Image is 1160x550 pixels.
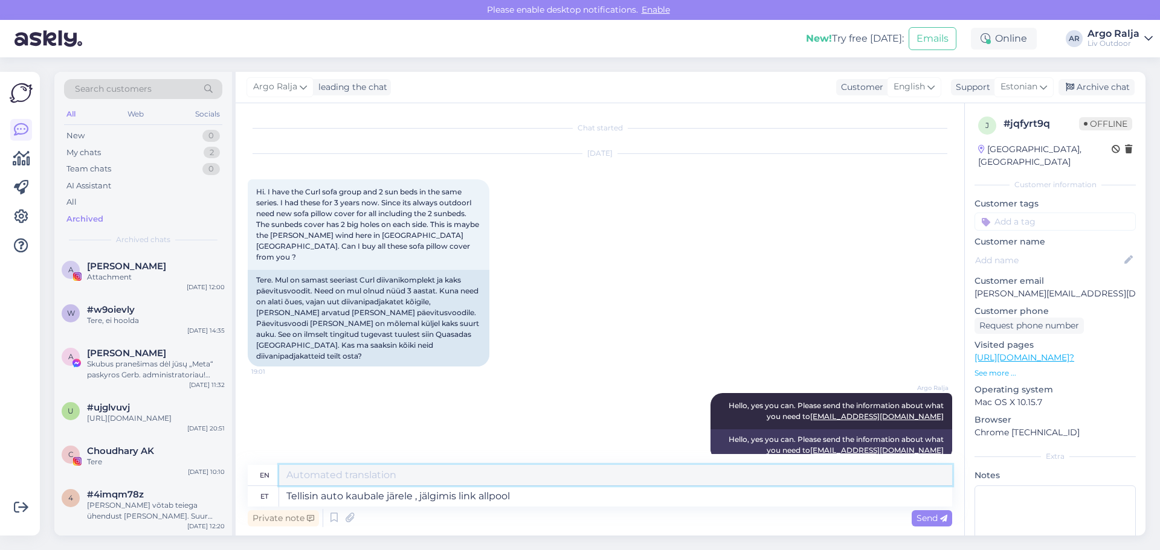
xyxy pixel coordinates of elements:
p: See more ... [975,368,1136,379]
span: Altaha Hamid [87,261,166,272]
span: #w9oievly [87,304,135,315]
div: Web [125,106,146,122]
div: Customer information [975,179,1136,190]
div: Tere, ei hoolda [87,315,225,326]
div: [DATE] 14:35 [187,326,225,335]
span: u [68,406,74,415]
span: #4imqm78z [87,489,144,500]
span: Choudhary AK [87,446,154,456]
div: [DATE] 10:10 [188,467,225,476]
p: [PERSON_NAME][EMAIL_ADDRESS][DOMAIN_NAME] [975,287,1136,300]
div: Support [951,81,990,94]
div: Liv Outdoor [1087,39,1139,48]
div: 0 [202,163,220,175]
div: [DATE] 20:51 [187,424,225,433]
div: Archive chat [1058,79,1135,95]
div: My chats [66,147,101,159]
div: Extra [975,451,1136,462]
div: All [64,106,78,122]
p: Visited pages [975,339,1136,351]
div: Tere [87,456,225,467]
input: Add name [975,254,1122,267]
p: Operating system [975,383,1136,396]
div: 0 [202,130,220,142]
p: Customer tags [975,197,1136,210]
span: Offline [1079,117,1132,130]
div: Archived [66,213,103,225]
div: Skubus pranešimas dėl jūsų „Meta“ paskyros Gerb. administratoriau! Nusprendėme visam laikui ištri... [87,359,225,380]
div: All [66,196,77,208]
span: #ujglvuvj [87,402,130,413]
div: leading the chat [314,81,387,94]
span: Hello, yes you can. Please send the information about what you need to [729,401,946,421]
div: Private note [248,510,319,526]
textarea: Tellisin auto kaubale järele , jälgimis link allpool [279,486,952,507]
span: Enable [638,4,674,15]
span: j [985,121,989,130]
div: [DATE] 12:20 [187,522,225,531]
div: AR [1066,30,1083,47]
a: [URL][DOMAIN_NAME]? [975,352,1074,363]
button: Emails [909,27,956,50]
span: A [68,352,74,361]
b: New! [806,33,832,44]
div: Hello, yes you can. Please send the information about what you need to [710,429,952,461]
div: Customer [836,81,883,94]
div: Tere. Mul on samast seeriast Curl diivanikomplekt ja kaks päevitusvoodit. Need on mul olnud nüüd ... [248,270,489,366]
p: Customer email [975,275,1136,287]
img: Askly Logo [10,82,33,104]
span: Antonella Capone [87,348,166,359]
div: New [66,130,85,142]
div: [GEOGRAPHIC_DATA], [GEOGRAPHIC_DATA] [978,143,1112,168]
div: [DATE] 12:00 [187,283,225,292]
span: Search customers [75,83,152,95]
span: 4 [68,493,73,502]
span: Archived chats [116,234,170,245]
a: [EMAIL_ADDRESS][DOMAIN_NAME] [810,446,944,455]
p: Browser [975,414,1136,426]
div: # jqfyrt9q [1004,117,1079,131]
p: Chrome [TECHNICAL_ID] [975,426,1136,439]
div: [URL][DOMAIN_NAME] [87,413,225,424]
span: Hi. I have the Curl sofa group and 2 sun beds in the same series. I had these for 3 years now. Si... [256,187,481,261]
div: Socials [193,106,222,122]
div: [DATE] [248,148,952,159]
p: Notes [975,469,1136,482]
input: Add a tag [975,213,1136,231]
div: Chat started [248,123,952,133]
div: Try free [DATE]: [806,31,904,46]
span: Estonian [1000,80,1037,94]
a: Argo RaljaLiv Outdoor [1087,29,1153,48]
span: English [894,80,925,94]
div: [PERSON_NAME] võtab teiega ühendust [PERSON_NAME]. Suur tänu ja kena päeva jätku! [87,500,225,522]
div: 2 [204,147,220,159]
div: en [260,465,269,485]
span: Argo Ralja [903,383,949,392]
span: Send [917,513,947,523]
div: [DATE] 11:32 [189,380,225,389]
div: Team chats [66,163,111,175]
div: Argo Ralja [1087,29,1139,39]
p: Customer name [975,235,1136,248]
div: AI Assistant [66,180,111,192]
p: Mac OS X 10.15.7 [975,396,1136,409]
div: Request phone number [975,318,1084,334]
p: Customer phone [975,305,1136,318]
div: Attachment [87,272,225,283]
div: et [260,486,268,507]
span: A [68,265,74,274]
span: w [67,309,75,318]
span: Argo Ralja [253,80,297,94]
div: Online [971,28,1037,50]
span: 19:01 [251,367,297,376]
a: [EMAIL_ADDRESS][DOMAIN_NAME] [810,412,944,421]
span: C [68,450,74,459]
